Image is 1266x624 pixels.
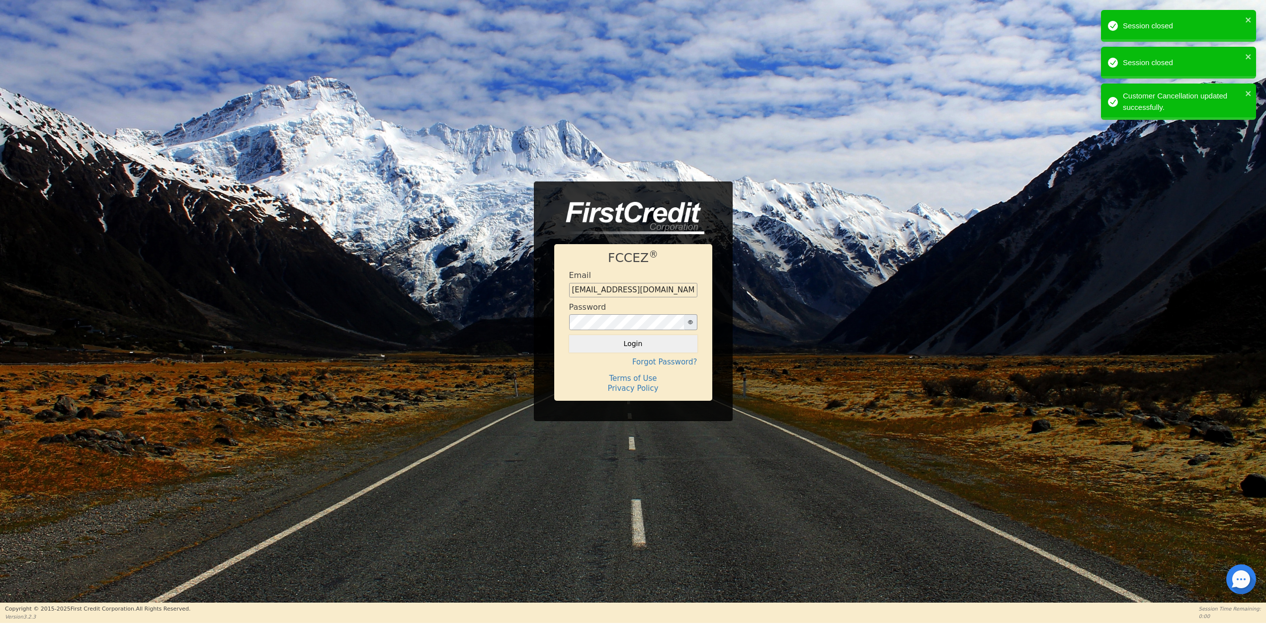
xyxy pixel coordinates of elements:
[569,335,697,352] button: Login
[649,249,658,260] sup: ®
[1123,90,1242,113] div: Customer Cancellation updated successfully.
[569,374,697,383] h4: Terms of Use
[569,302,606,312] h4: Password
[5,613,190,621] p: Version 3.2.3
[569,283,697,298] input: Enter email
[569,384,697,393] h4: Privacy Policy
[5,605,190,614] p: Copyright © 2015- 2025 First Credit Corporation.
[1199,613,1261,620] p: 0:00
[1123,57,1242,69] div: Session closed
[554,202,704,235] img: logo-CMu_cnol.png
[1245,88,1252,99] button: close
[569,357,697,366] h4: Forgot Password?
[569,251,697,266] h1: FCCEZ
[1199,605,1261,613] p: Session Time Remaining:
[1245,51,1252,62] button: close
[1245,14,1252,25] button: close
[569,270,591,280] h4: Email
[569,314,684,330] input: password
[1123,20,1242,32] div: Session closed
[136,606,190,612] span: All Rights Reserved.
